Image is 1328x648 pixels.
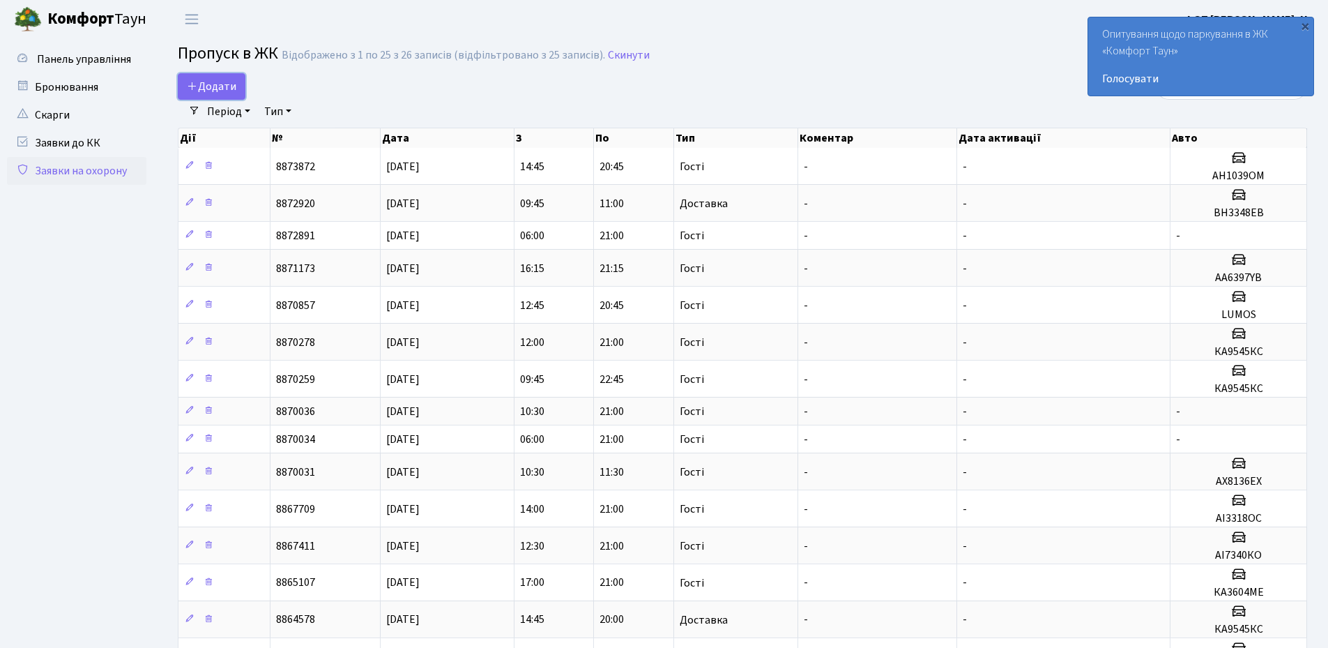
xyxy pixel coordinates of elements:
span: Гості [680,337,704,348]
span: Гості [680,263,704,274]
span: - [804,502,808,517]
span: 8872920 [276,196,315,211]
span: - [1176,228,1180,243]
span: - [804,196,808,211]
span: - [804,575,808,591]
th: Авто [1170,128,1307,148]
a: Скарги [7,101,146,129]
th: Дата [381,128,514,148]
span: 21:00 [600,575,624,591]
a: Заявки до КК [7,129,146,157]
span: - [804,465,808,480]
span: Доставка [680,198,728,209]
span: 21:15 [600,261,624,276]
span: - [963,465,967,480]
span: 8870034 [276,432,315,447]
span: - [963,538,967,554]
th: З [514,128,594,148]
span: [DATE] [386,404,420,419]
span: 10:30 [520,465,544,480]
span: [DATE] [386,372,420,387]
button: Переключити навігацію [174,8,209,31]
span: - [963,335,967,350]
h5: КА9545КС [1176,345,1301,359]
th: Коментар [798,128,957,148]
span: 14:45 [520,159,544,174]
span: [DATE] [386,612,420,628]
span: 21:00 [600,228,624,243]
h5: АХ8136ЕХ [1176,475,1301,488]
span: 09:45 [520,372,544,387]
span: - [804,372,808,387]
b: ФОП [PERSON_NAME]. Н. [1184,12,1311,27]
span: 09:45 [520,196,544,211]
a: Заявки на охорону [7,157,146,185]
span: 20:00 [600,612,624,628]
h5: АІ7340КО [1176,549,1301,562]
h5: АІ3318ОС [1176,512,1301,525]
h5: КА9545КС [1176,623,1301,636]
span: [DATE] [386,159,420,174]
span: [DATE] [386,335,420,350]
span: - [963,502,967,517]
span: - [963,575,967,591]
span: 8867411 [276,538,315,554]
span: Доставка [680,615,728,626]
span: - [963,228,967,243]
a: Тип [259,100,297,123]
span: 16:15 [520,261,544,276]
th: По [594,128,673,148]
span: [DATE] [386,432,420,447]
span: 06:00 [520,432,544,447]
h5: КА3604МЕ [1176,586,1301,599]
b: Комфорт [47,8,114,30]
span: 12:30 [520,538,544,554]
div: × [1298,19,1312,33]
span: - [804,538,808,554]
span: Гості [680,161,704,172]
span: 20:45 [600,159,624,174]
span: - [804,404,808,419]
span: 8867709 [276,502,315,517]
span: Гості [680,230,704,241]
span: [DATE] [386,538,420,554]
a: Голосувати [1102,70,1299,87]
a: Додати [178,73,245,100]
span: 10:30 [520,404,544,419]
span: - [804,432,808,447]
span: - [963,432,967,447]
span: - [963,372,967,387]
span: 8872891 [276,228,315,243]
span: - [804,335,808,350]
span: [DATE] [386,575,420,591]
span: 21:00 [600,538,624,554]
span: Гості [680,541,704,552]
th: Тип [674,128,798,148]
span: 8864578 [276,612,315,628]
span: 8870031 [276,465,315,480]
span: 8873872 [276,159,315,174]
span: 21:00 [600,502,624,517]
span: - [963,298,967,313]
span: [DATE] [386,196,420,211]
span: [DATE] [386,228,420,243]
span: 11:00 [600,196,624,211]
span: 12:45 [520,298,544,313]
span: [DATE] [386,298,420,313]
span: - [963,159,967,174]
span: - [804,261,808,276]
span: Гості [680,504,704,515]
span: Гості [680,467,704,478]
span: Гості [680,406,704,417]
img: logo.png [14,6,42,33]
a: Період [201,100,256,123]
h5: КА9545КС [1176,382,1301,395]
span: Гості [680,300,704,311]
a: Панель управління [7,45,146,73]
span: Додати [187,79,236,94]
span: - [1176,432,1180,447]
span: [DATE] [386,465,420,480]
th: Дії [178,128,270,148]
span: 8870857 [276,298,315,313]
span: Гості [680,434,704,445]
